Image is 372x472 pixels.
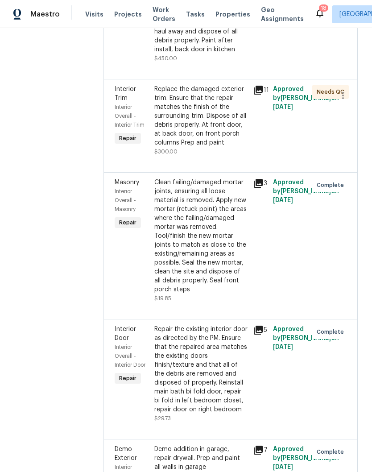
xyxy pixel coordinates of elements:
span: Projects [114,10,142,19]
span: [DATE] [273,344,293,350]
span: Approved by [PERSON_NAME] on [273,86,339,110]
span: Repair [116,134,140,143]
div: 18 [321,4,327,12]
span: $29.73 [154,416,171,421]
span: $300.00 [154,149,178,154]
span: [DATE] [273,197,293,203]
span: Interior Trim [115,86,136,101]
span: [DATE] [273,464,293,470]
div: Replace the damaged exterior trim. Ensure that the repair matches the finish of the surrounding t... [154,85,248,147]
span: Tasks [186,11,205,17]
div: 11 [253,85,267,95]
div: 5 [253,325,267,335]
span: Demo Exterior [115,446,137,461]
span: Visits [85,10,103,19]
span: Approved by [PERSON_NAME] on [273,326,339,350]
span: [DATE] [273,104,293,110]
span: Interior Overall - Interior Door [115,344,145,368]
span: Masonry [115,179,139,186]
div: Repair the existing interior door as directed by the PM. Ensure that the repaired area matches th... [154,325,248,414]
span: Interior Overall - Interior Trim [115,104,145,128]
span: $19.85 [154,296,171,301]
span: Complete [317,447,347,456]
span: Repair [116,218,140,227]
span: Complete [317,327,347,336]
div: Demo addition in garage, repair drywall. Prep and paint all walls in garage [154,445,248,472]
span: Approved by [PERSON_NAME] on [273,179,339,203]
span: Maestro [30,10,60,19]
div: 7 [253,445,267,455]
span: Interior Overall - Masonry [115,189,136,212]
span: Properties [215,10,250,19]
span: $450.00 [154,56,177,61]
span: Approved by [PERSON_NAME] on [273,446,339,470]
span: Interior Door [115,326,136,341]
div: Clean failing/damaged mortar joints, ensuring all loose material is removed. Apply new mortar (re... [154,178,248,294]
div: 3 [253,178,267,189]
span: Geo Assignments [261,5,304,23]
span: Complete [317,181,347,190]
span: Needs QC [317,87,348,96]
span: Repair [116,374,140,383]
span: Work Orders [153,5,175,23]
